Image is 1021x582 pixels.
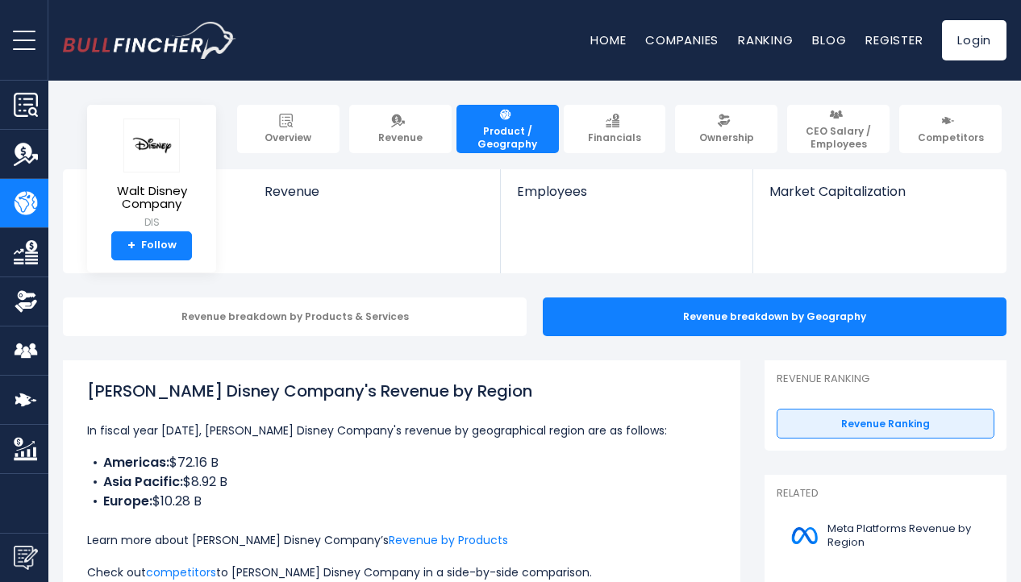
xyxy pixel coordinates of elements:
span: Market Capitalization [769,184,989,199]
strong: + [127,239,135,253]
span: Employees [517,184,736,199]
span: Revenue [378,131,423,144]
p: Related [777,487,994,501]
span: Meta Platforms Revenue by Region [827,522,985,550]
p: In fiscal year [DATE], [PERSON_NAME] Disney Company's revenue by geographical region are as follows: [87,421,716,440]
li: $72.16 B [87,453,716,472]
a: Overview [237,105,340,153]
a: Product / Geography [456,105,559,153]
a: Revenue [349,105,452,153]
img: Ownership [14,289,38,314]
span: Product / Geography [464,125,552,150]
span: Overview [265,131,311,144]
span: Competitors [918,131,984,144]
span: Walt Disney Company [100,185,203,211]
img: bullfincher logo [63,22,236,59]
span: Financials [588,131,641,144]
a: Login [942,20,1006,60]
li: $10.28 B [87,492,716,511]
a: Employees [501,169,752,227]
span: Ownership [699,131,754,144]
a: Companies [645,31,719,48]
a: +Follow [111,231,192,260]
a: Ownership [675,105,777,153]
p: Check out to [PERSON_NAME] Disney Company in a side-by-side comparison. [87,563,716,582]
a: Revenue by Products [389,532,508,548]
p: Learn more about [PERSON_NAME] Disney Company’s [87,530,716,550]
b: Americas: [103,453,169,472]
a: Financials [564,105,666,153]
a: competitors [146,564,216,580]
div: Revenue breakdown by Products & Services [63,297,527,336]
img: META logo [786,518,823,554]
a: Revenue [248,169,501,227]
a: CEO Salary / Employees [787,105,890,153]
a: Go to homepage [63,22,236,59]
a: Revenue Ranking [777,409,994,439]
a: Market Capitalization [753,169,1005,227]
b: Europe: [103,492,152,510]
a: Meta Platforms Revenue by Region [777,513,994,558]
a: Competitors [899,105,1002,153]
h1: [PERSON_NAME] Disney Company's Revenue by Region [87,379,716,403]
a: Ranking [738,31,793,48]
a: Blog [812,31,846,48]
span: CEO Salary / Employees [794,125,882,150]
a: Walt Disney Company DIS [99,118,204,231]
p: Revenue Ranking [777,372,994,386]
a: Home [590,31,626,48]
b: Asia Pacific: [103,472,183,491]
li: $8.92 B [87,472,716,492]
span: Revenue [265,184,485,199]
div: Revenue breakdown by Geography [543,297,1006,336]
small: DIS [100,215,203,230]
a: Register [865,31,923,48]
